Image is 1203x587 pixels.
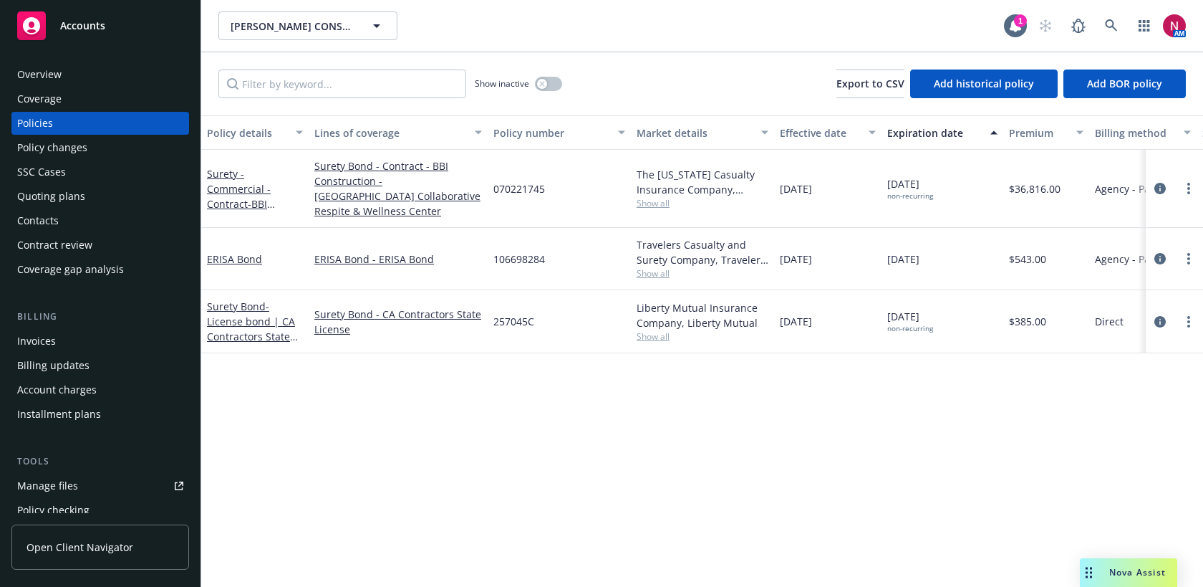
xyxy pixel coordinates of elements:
div: Market details [637,125,753,140]
a: ERISA Bond [207,252,262,266]
button: Premium [1003,115,1089,150]
div: Manage files [17,474,78,497]
a: Installment plans [11,403,189,426]
button: Billing method [1089,115,1197,150]
button: Export to CSV [836,70,904,98]
a: Surety Bond [207,300,295,358]
a: Surety Bond - CA Contractors State License [314,307,482,337]
a: Manage files [11,474,189,497]
a: more [1180,250,1197,267]
div: Drag to move [1080,558,1098,587]
span: Add historical policy [934,77,1034,90]
a: Policies [11,112,189,135]
button: [PERSON_NAME] CONSTRUCTION COMPANY, INC. [218,11,397,40]
div: Policy details [207,125,287,140]
a: Coverage gap analysis [11,258,189,281]
span: Add BOR policy [1087,77,1162,90]
span: Show inactive [475,77,529,90]
button: Effective date [774,115,881,150]
span: Open Client Navigator [26,540,133,555]
a: more [1180,313,1197,330]
a: Contacts [11,209,189,232]
a: Accounts [11,6,189,46]
div: Tools [11,454,189,469]
button: Add BOR policy [1063,70,1186,98]
span: Export to CSV [836,77,904,90]
a: Surety - Commercial - Contract [207,167,299,286]
div: Account charges [17,378,97,401]
a: Surety Bond - Contract - BBI Construction - [GEOGRAPHIC_DATA] Collaborative Respite & Wellness Ce... [314,158,482,219]
button: Expiration date [881,115,1003,150]
div: Invoices [17,330,56,353]
span: Agency - Pay in full [1095,181,1186,196]
div: Contacts [17,209,59,232]
div: Policy number [493,125,609,140]
span: $543.00 [1009,252,1046,267]
span: Accounts [60,20,105,32]
div: 1 [1014,14,1027,27]
a: Account charges [11,378,189,401]
img: photo [1163,14,1186,37]
a: Coverage [11,87,189,110]
span: [DATE] [780,181,812,196]
input: Filter by keyword... [218,70,466,98]
span: [DATE] [887,176,933,201]
div: Policies [17,112,53,135]
span: [DATE] [887,309,933,333]
a: Billing updates [11,354,189,377]
span: Show all [637,267,768,280]
span: Direct [1095,314,1124,329]
span: 106698284 [493,252,545,267]
a: Invoices [11,330,189,353]
a: ERISA Bond - ERISA Bond [314,252,482,267]
button: Add historical policy [910,70,1058,98]
span: $385.00 [1009,314,1046,329]
div: Effective date [780,125,860,140]
span: $36,816.00 [1009,181,1061,196]
span: Show all [637,197,768,209]
a: Policy changes [11,136,189,159]
button: Policy number [488,115,631,150]
a: circleInformation [1151,180,1169,197]
div: Liberty Mutual Insurance Company, Liberty Mutual [637,300,768,330]
div: Coverage [17,87,62,110]
span: Nova Assist [1109,566,1166,578]
span: [DATE] [780,252,812,267]
a: Contract review [11,234,189,257]
a: Switch app [1130,11,1159,40]
div: non-recurring [887,191,933,201]
div: Quoting plans [17,185,85,208]
span: [DATE] [780,314,812,329]
div: Billing [11,310,189,324]
div: non-recurring [887,324,933,333]
button: Lines of coverage [309,115,488,150]
a: Start snowing [1031,11,1060,40]
div: The [US_STATE] Casualty Insurance Company, Liberty Mutual [637,167,768,197]
button: Policy details [201,115,309,150]
button: Nova Assist [1080,558,1177,587]
div: Billing method [1095,125,1175,140]
div: Travelers Casualty and Surety Company, Travelers Insurance [637,237,768,267]
a: Policy checking [11,499,189,522]
span: 070221745 [493,181,545,196]
div: SSC Cases [17,161,66,183]
a: more [1180,180,1197,197]
div: Billing updates [17,354,90,377]
div: Policy checking [17,499,90,522]
span: Show all [637,330,768,343]
div: Coverage gap analysis [17,258,124,281]
div: Premium [1009,125,1068,140]
a: circleInformation [1151,250,1169,267]
a: Report a Bug [1064,11,1093,40]
a: Quoting plans [11,185,189,208]
div: Overview [17,63,62,86]
div: Policy changes [17,136,87,159]
a: Overview [11,63,189,86]
button: Market details [631,115,774,150]
div: Contract review [17,234,92,257]
span: [PERSON_NAME] CONSTRUCTION COMPANY, INC. [231,19,354,34]
span: - BBI Construction - [GEOGRAPHIC_DATA] Collaborative Respite & Wellness Center [207,197,299,286]
div: Expiration date [887,125,982,140]
a: circleInformation [1151,313,1169,330]
a: Search [1097,11,1126,40]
